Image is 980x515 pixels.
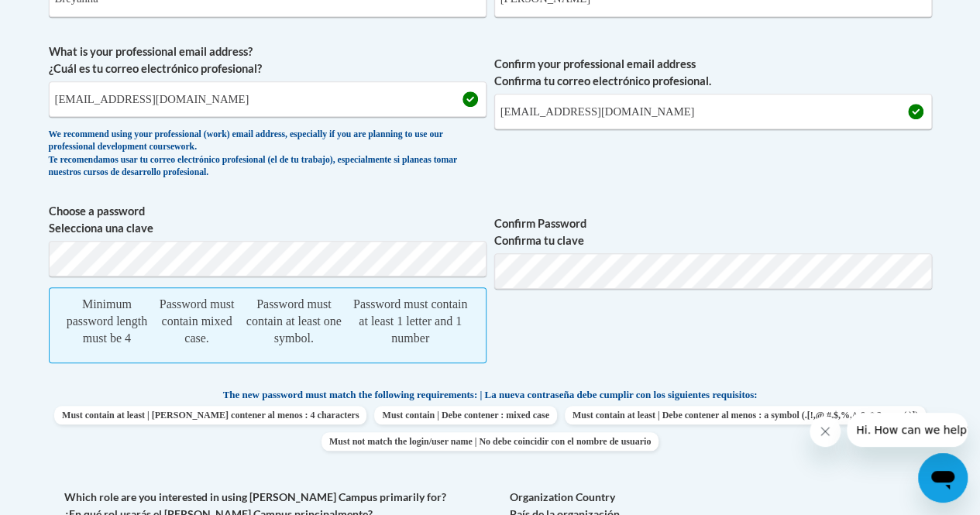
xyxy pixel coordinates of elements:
label: Choose a password Selecciona una clave [49,203,487,237]
input: Required [494,94,932,129]
span: Must not match the login/user name | No debe coincidir con el nombre de usuario [322,432,658,451]
label: Confirm Password Confirma tu clave [494,215,932,249]
div: Password must contain at least 1 letter and 1 number [351,296,470,347]
iframe: Message from company [847,413,968,447]
div: Password must contain mixed case. [156,296,237,347]
label: Confirm your professional email address Confirma tu correo electrónico profesional. [494,56,932,90]
span: Must contain | Debe contener : mixed case [374,406,556,424]
div: Password must contain at least one symbol. [245,296,343,347]
span: Hi. How can we help? [9,11,126,23]
label: What is your professional email address? ¿Cuál es tu correo electrónico profesional? [49,43,487,77]
div: Minimum password length must be 4 [65,296,150,347]
iframe: Close message [810,416,841,447]
span: Must contain at least | Debe contener al menos : a symbol (.[!,@,#,$,%,^,&,*,?,_,~,-,(,)]) [565,406,926,424]
span: Must contain at least | [PERSON_NAME] contener al menos : 4 characters [54,406,366,424]
iframe: Button to launch messaging window [918,453,968,503]
input: Metadata input [49,81,487,117]
div: We recommend using your professional (work) email address, especially if you are planning to use ... [49,129,487,180]
span: The new password must match the following requirements: | La nueva contraseña debe cumplir con lo... [223,388,758,402]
